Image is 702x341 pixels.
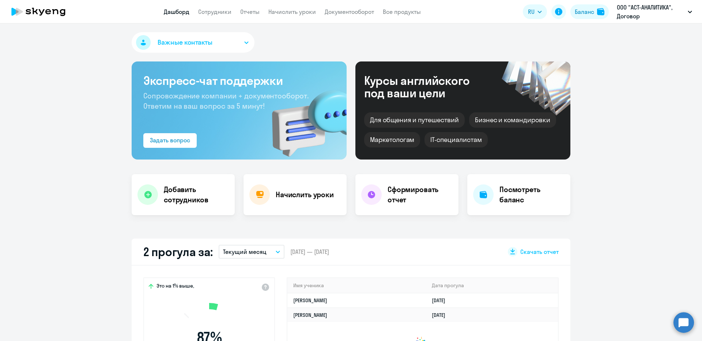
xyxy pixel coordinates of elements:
button: Задать вопрос [143,133,197,148]
th: Дата прогула [426,278,558,293]
div: IT-специалистам [424,132,487,147]
th: Имя ученика [287,278,426,293]
span: Сопровождение компании + документооборот. Ответим на ваш вопрос за 5 минут! [143,91,309,110]
div: Задать вопрос [150,136,190,145]
button: RU [523,4,547,19]
a: Сотрудники [198,8,231,15]
a: [PERSON_NAME] [293,312,327,318]
div: Бизнес и командировки [469,112,556,128]
img: balance [597,8,604,15]
h4: Начислить уроки [276,190,334,200]
span: Это на 1% выше, [156,282,194,291]
div: Маркетологам [364,132,420,147]
button: Балансbalance [570,4,609,19]
a: Отчеты [240,8,260,15]
span: RU [528,7,535,16]
h2: 2 прогула за: [143,244,213,259]
h4: Добавить сотрудников [164,184,229,205]
a: Все продукты [383,8,421,15]
a: [PERSON_NAME] [293,297,327,304]
a: Начислить уроки [268,8,316,15]
div: Для общения и путешествий [364,112,465,128]
div: Баланс [575,7,594,16]
a: [DATE] [432,312,451,318]
p: ООО "АСТ-АНАЛИТИКА", Договор [617,3,685,20]
h4: Сформировать отчет [388,184,453,205]
img: bg-img [261,77,347,160]
p: Текущий месяц [223,247,267,256]
span: Важные контакты [158,38,212,47]
a: Документооборот [325,8,374,15]
a: Дашборд [164,8,189,15]
h4: Посмотреть баланс [499,184,565,205]
span: Скачать отчет [520,248,559,256]
button: Важные контакты [132,32,254,53]
button: ООО "АСТ-АНАЛИТИКА", Договор [613,3,696,20]
button: Текущий месяц [219,245,284,259]
div: Курсы английского под ваши цели [364,74,489,99]
h3: Экспресс-чат поддержки [143,73,335,88]
a: [DATE] [432,297,451,304]
span: [DATE] — [DATE] [290,248,329,256]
